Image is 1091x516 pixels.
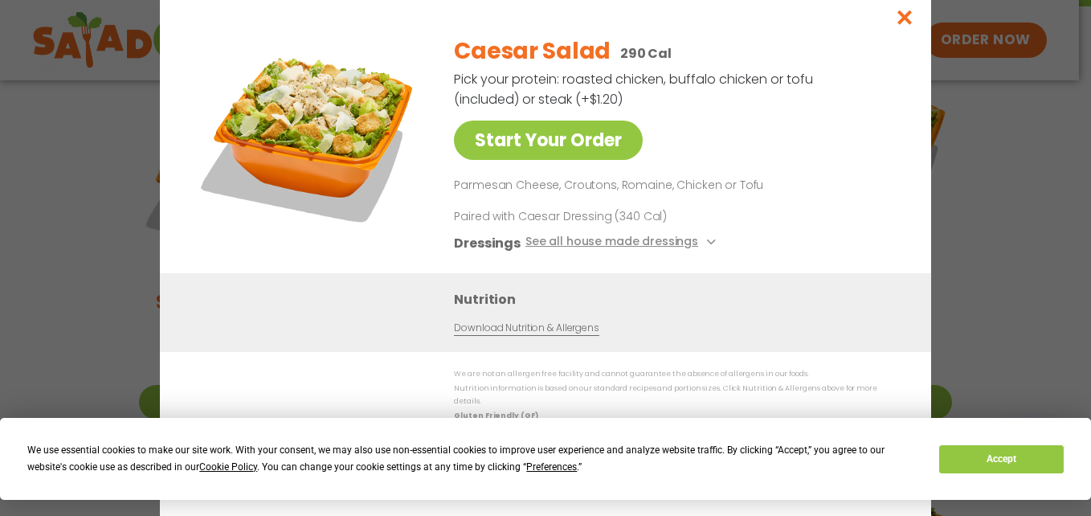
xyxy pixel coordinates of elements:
h3: Dressings [454,233,521,253]
p: Nutrition information is based on our standard recipes and portion sizes. Click Nutrition & Aller... [454,383,899,407]
strong: Gluten Friendly (GF) [454,411,537,420]
div: We use essential cookies to make our site work. With your consent, we may also use non-essential ... [27,442,920,476]
h2: Caesar Salad [454,35,611,68]
span: Preferences [526,461,577,473]
p: Pick your protein: roasted chicken, buffalo chicken or tofu (included) or steak (+$1.20) [454,69,815,109]
button: Accept [939,445,1063,473]
a: Start Your Order [454,121,643,160]
button: See all house made dressings [525,233,721,253]
p: Parmesan Cheese, Croutons, Romaine, Chicken or Tofu [454,176,893,195]
img: Featured product photo for Caesar Salad [196,23,421,248]
p: 290 Cal [620,43,672,63]
span: Cookie Policy [199,461,257,473]
p: Paired with Caesar Dressing (340 Cal) [454,208,751,225]
p: We are not an allergen free facility and cannot guarantee the absence of allergens in our foods. [454,368,899,380]
a: Download Nutrition & Allergens [454,321,599,336]
h3: Nutrition [454,289,907,309]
